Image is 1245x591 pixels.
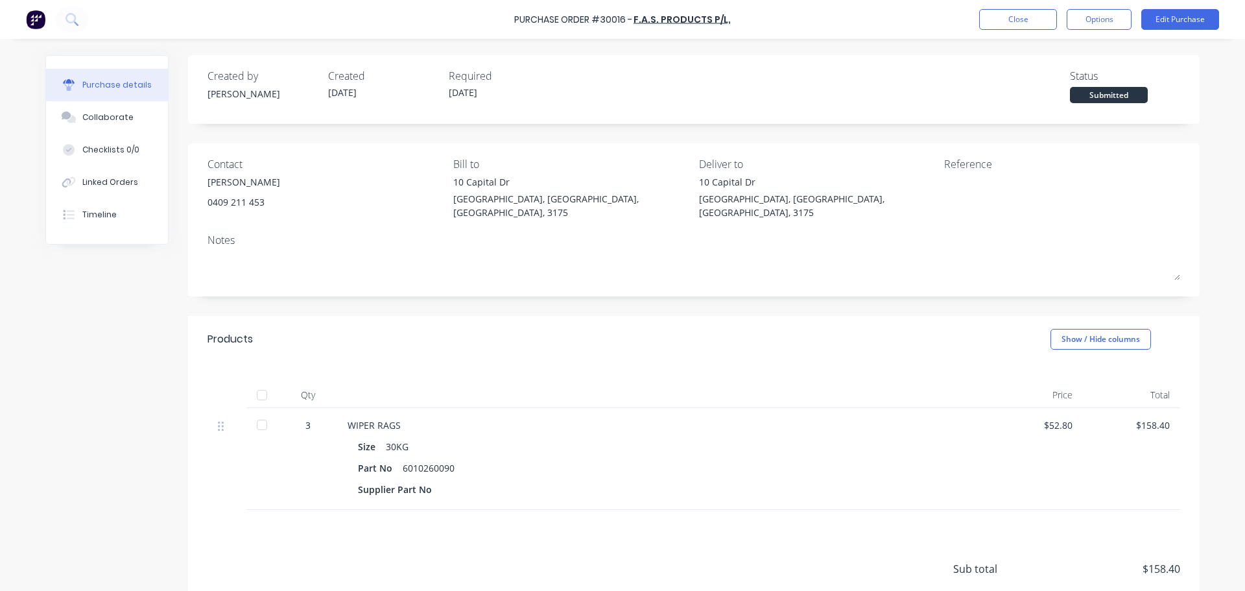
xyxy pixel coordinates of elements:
[207,87,318,101] div: [PERSON_NAME]
[1050,329,1151,350] button: Show / Hide columns
[358,480,442,499] div: Supplier Part No
[358,459,403,477] div: Part No
[1070,87,1148,103] div: Submitted
[82,144,139,156] div: Checklists 0/0
[453,175,689,189] div: 10 Capital Dr
[944,156,1180,172] div: Reference
[1093,418,1170,432] div: $158.40
[46,166,168,199] button: Linked Orders
[207,332,253,347] div: Products
[986,382,1083,408] div: Price
[46,101,168,134] button: Collaborate
[453,156,689,172] div: Bill to
[207,156,444,172] div: Contact
[82,112,134,123] div: Collaborate
[1067,9,1132,30] button: Options
[634,13,731,26] a: F.A.S. PRODUCTS P/L,
[386,437,409,456] div: 30KG
[1050,561,1180,577] span: $158.40
[1083,382,1180,408] div: Total
[699,156,935,172] div: Deliver to
[699,192,935,219] div: [GEOGRAPHIC_DATA], [GEOGRAPHIC_DATA], [GEOGRAPHIC_DATA], 3175
[699,175,935,189] div: 10 Capital Dr
[82,176,138,188] div: Linked Orders
[82,79,152,91] div: Purchase details
[26,10,45,29] img: Factory
[1070,68,1180,84] div: Status
[979,9,1057,30] button: Close
[207,195,280,209] div: 0409 211 453
[46,134,168,166] button: Checklists 0/0
[46,69,168,101] button: Purchase details
[453,192,689,219] div: [GEOGRAPHIC_DATA], [GEOGRAPHIC_DATA], [GEOGRAPHIC_DATA], 3175
[403,459,455,477] div: 6010260090
[996,418,1073,432] div: $52.80
[207,175,280,189] div: [PERSON_NAME]
[953,561,1050,577] span: Sub total
[348,418,975,432] div: WIPER RAGS
[207,68,318,84] div: Created by
[46,199,168,231] button: Timeline
[82,209,117,221] div: Timeline
[449,68,559,84] div: Required
[1141,9,1219,30] button: Edit Purchase
[328,68,438,84] div: Created
[279,382,337,408] div: Qty
[289,418,327,432] div: 3
[358,437,386,456] div: Size
[207,232,1180,248] div: Notes
[514,13,632,27] div: Purchase Order #30016 -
